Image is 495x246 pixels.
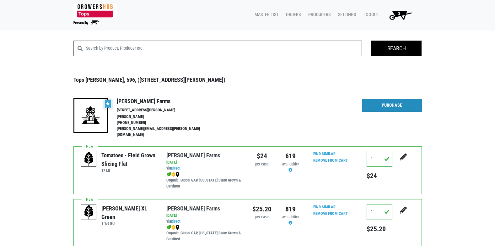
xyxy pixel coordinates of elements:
[362,99,422,112] a: Purchase
[166,225,171,230] img: leaf-e5c59151409436ccce96b2ca1b28e03c.png
[86,41,362,56] input: Search by Product, Producer etc.
[166,205,220,212] a: [PERSON_NAME] Farms
[73,20,100,25] img: Powered by Big Wheelbarrow
[367,204,392,220] input: Qty
[281,9,303,21] a: Orders
[252,204,272,214] div: $25.20
[101,221,157,226] h6: 1 1/9 BU
[398,11,400,16] span: 3
[171,166,180,171] a: Direct
[309,157,352,164] input: Remove From Cart
[81,204,97,220] img: placeholder-variety-43d6402dacf2d531de610a020419775a.svg
[250,9,281,21] a: Master List
[166,159,243,165] div: [DATE]
[175,172,180,177] img: map_marker-0e94453035b3232a4d21701695807de9.png
[101,151,157,168] div: Tomatoes - Field Grown Slicing Flat
[358,9,381,21] a: Logout
[73,98,108,132] img: 19-7441ae2ccb79c876ff41c34f3bd0da69.png
[313,204,336,209] a: Find Similar
[281,151,300,161] div: 619
[117,114,213,120] li: [PERSON_NAME]
[166,165,243,171] div: via
[381,9,417,21] a: 3
[166,172,171,177] img: leaf-e5c59151409436ccce96b2ca1b28e03c.png
[171,225,175,230] img: safety-e55c860ca8c00a9c171001a62a92dabd.png
[101,168,157,173] h6: 17 LB
[101,204,157,221] div: [PERSON_NAME] XL Green
[73,4,117,18] img: 279edf242af8f9d49a69d9d2afa010fb.png
[166,171,243,189] div: Organic, Global GAP, [US_STATE] State Grown & Certified
[309,210,352,217] input: Remove From Cart
[117,126,213,138] li: [PERSON_NAME][EMAIL_ADDRESS][PERSON_NAME][DOMAIN_NAME]
[367,172,392,180] h5: $24
[252,161,272,167] div: per case
[303,9,333,21] a: Producers
[281,204,300,214] div: 819
[313,151,336,156] a: Find Similar
[117,107,213,113] li: [STREET_ADDRESS][PERSON_NAME]
[166,213,243,219] div: [DATE]
[175,225,180,230] img: map_marker-0e94453035b3232a4d21701695807de9.png
[117,120,213,126] li: [PHONE_NUMBER]
[166,219,243,225] div: via
[73,76,422,83] h3: Tops [PERSON_NAME], 596, ([STREET_ADDRESS][PERSON_NAME])
[166,224,243,242] div: Organic, Global GAP, [US_STATE] State Grown & Certified
[81,151,97,167] img: placeholder-variety-43d6402dacf2d531de610a020419775a.svg
[171,219,180,224] a: Direct
[252,151,272,161] div: $24
[252,214,272,220] div: per case
[371,41,422,56] input: Search
[282,215,299,219] span: availability
[171,172,175,177] img: safety-e55c860ca8c00a9c171001a62a92dabd.png
[386,9,414,21] img: Cart
[333,9,358,21] a: Settings
[367,225,392,233] h5: $25.20
[166,152,220,159] a: [PERSON_NAME] Farms
[367,151,392,167] input: Qty
[117,98,213,105] h4: [PERSON_NAME] Farms
[282,162,299,166] span: availability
